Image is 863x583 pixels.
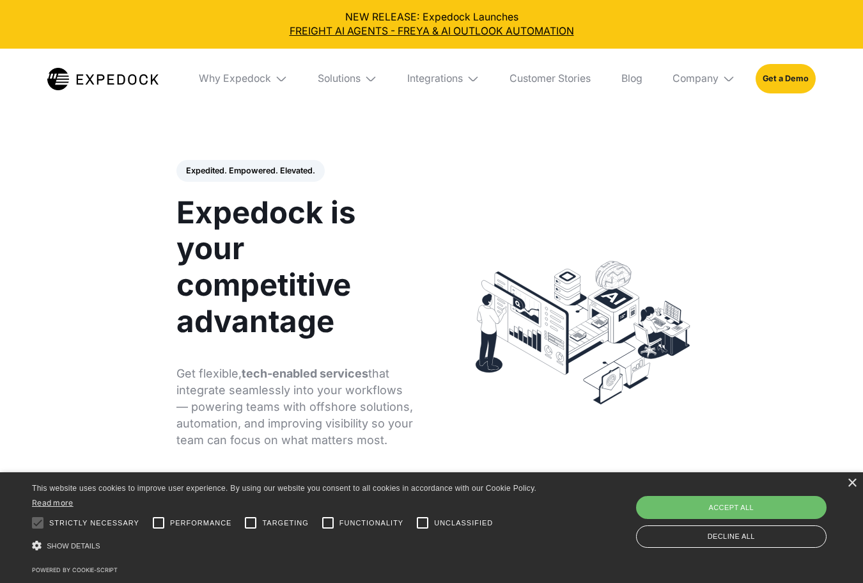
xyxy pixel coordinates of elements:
div: Solutions [318,72,361,85]
span: Strictly necessary [49,518,139,529]
a: FREIGHT AI AGENTS - FREYA & AI OUTLOOK AUTOMATION [10,24,853,38]
a: Get a Demo [756,64,816,93]
a: Blog [611,49,653,109]
div: Why Expedock [189,49,297,109]
span: Show details [47,542,100,550]
span: Unclassified [434,518,493,529]
iframe: Chat Widget [650,445,863,583]
div: NEW RELEASE: Expedock Launches [10,10,853,38]
div: Accept all [636,496,827,519]
span: This website uses cookies to improve user experience. By using our website you consent to all coo... [32,484,536,493]
span: Performance [170,518,232,529]
div: Integrations [407,72,463,85]
strong: tech-enabled services [242,367,368,380]
div: Show details [32,538,552,555]
div: Company [663,49,745,109]
div: Company [673,72,719,85]
a: Customer Stories [500,49,602,109]
span: Targeting [262,518,308,529]
h1: Expedock is your competitive advantage [176,195,417,340]
p: Get flexible, that integrate seamlessly into your workflows — powering teams with offshore soluti... [176,365,417,449]
a: Powered by cookie-script [32,566,118,573]
div: Why Expedock [199,72,271,85]
span: Functionality [339,518,403,529]
div: Decline all [636,525,827,548]
a: Read more [32,498,74,507]
div: Integrations [397,49,489,109]
div: Solutions [307,49,387,109]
